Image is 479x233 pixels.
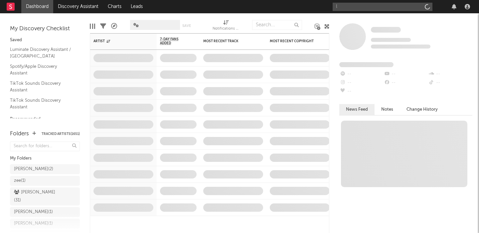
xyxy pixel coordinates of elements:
[90,17,95,36] div: Edit Columns
[213,25,239,33] div: Notifications (Artist)
[428,78,472,87] div: --
[339,62,394,67] span: Fans Added by Platform
[213,17,239,36] div: Notifications (Artist)
[339,104,375,115] button: News Feed
[339,78,384,87] div: --
[14,188,61,204] div: [PERSON_NAME] ( 31 )
[111,17,117,36] div: A&R Pipeline
[375,104,400,115] button: Notes
[10,36,80,44] div: Saved
[160,37,187,45] span: 7-Day Fans Added
[10,207,80,217] a: [PERSON_NAME](1)
[14,208,53,216] div: [PERSON_NAME] ( 1 )
[400,104,444,115] button: Change History
[10,80,73,93] a: TikTok Sounds Discovery Assistant
[14,177,26,185] div: zee ( 1 )
[339,70,384,78] div: --
[384,78,428,87] div: --
[10,97,73,110] a: TikTok Sounds Discovery Assistant
[14,220,53,228] div: [PERSON_NAME] ( 1 )
[10,63,73,76] a: Spotify/Apple Discovery Assistant
[14,165,53,173] div: [PERSON_NAME] ( 2 )
[42,132,80,136] button: Tracked Artists(1651)
[93,39,143,43] div: Artist
[428,70,472,78] div: --
[10,142,80,151] input: Search for folders...
[371,45,430,49] span: 0 fans last week
[270,39,320,43] div: Most Recent Copyright
[371,38,411,42] span: Tracking Since: [DATE]
[10,25,80,33] div: My Discovery Checklist
[339,87,384,96] div: --
[10,164,80,174] a: [PERSON_NAME](2)
[182,24,191,28] button: Save
[10,46,73,59] a: Luminate Discovery Assistant / [GEOGRAPHIC_DATA]
[333,3,432,11] input: Search for artists
[384,70,428,78] div: --
[100,17,106,36] div: Filters
[10,176,80,186] a: zee(1)
[10,130,29,138] div: Folders
[10,155,80,163] div: My Folders
[203,39,253,43] div: Most Recent Track
[10,115,80,123] div: Recommended
[10,187,80,205] a: [PERSON_NAME](31)
[252,20,302,30] input: Search...
[10,219,80,229] a: [PERSON_NAME](1)
[371,27,401,33] a: Some Artist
